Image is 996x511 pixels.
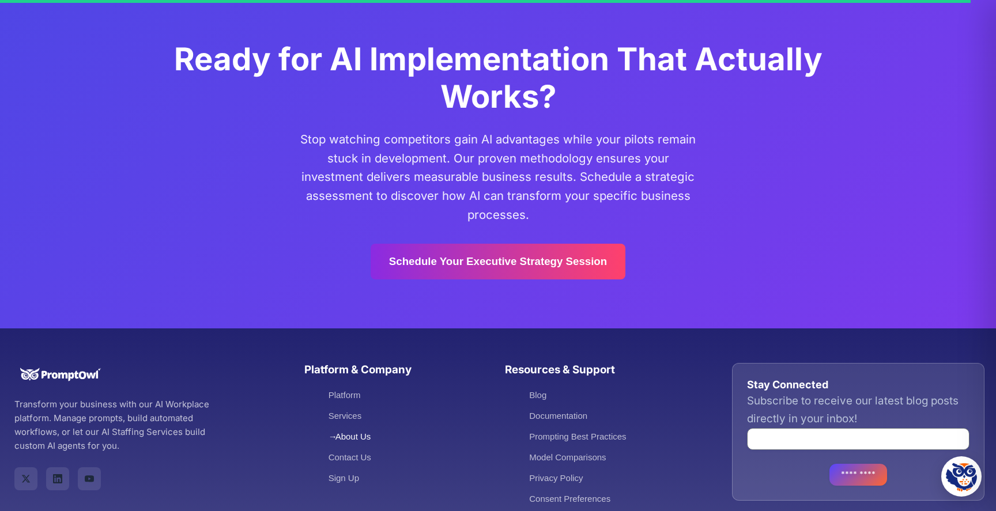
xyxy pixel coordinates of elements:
a: PromptOwl on LinkedIn [46,467,69,490]
p: Stop watching competitors gain AI advantages while your pilots remain stuck in development. Our p... [296,130,700,224]
a: Prompting Best Practices [529,431,626,441]
a: Platform [329,390,361,400]
a: Privacy Policy [529,473,583,483]
img: Hootie - PromptOwl AI Assistant [946,461,977,492]
a: Documentation [529,411,587,421]
a: Blog [529,390,546,400]
a: Services [329,411,362,421]
a: About Us [329,431,371,441]
a: PromptOwl on YouTube [78,467,101,490]
p: Subscribe to receive our latest blog posts directly in your inbox! [747,392,969,429]
h3: Platform & Company [304,363,482,377]
img: PromptOwl Logo [14,363,107,386]
p: Transform your business with our AI Workplace platform. Manage prompts, build automated workflows... [14,398,216,453]
a: Contact Us [329,452,371,462]
h3: Resources & Support [505,363,683,377]
h2: Ready for AI Implementation That Actually Works? [172,40,824,116]
a: Model Comparisons [529,452,606,462]
a: Sign Up [329,473,359,483]
a: Schedule Your Executive Strategy Session [371,244,625,279]
a: PromptOwl on X [14,467,37,490]
a: Consent Preferences [529,494,610,504]
h3: Stay Connected [747,378,969,391]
